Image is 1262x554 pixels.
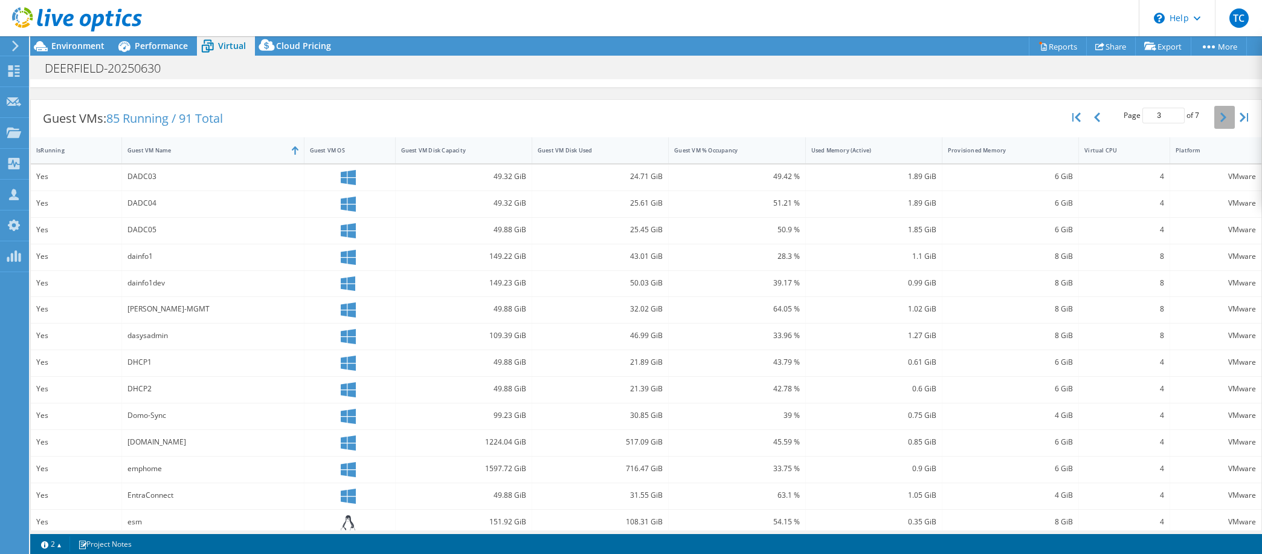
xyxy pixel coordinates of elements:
div: VMware [1176,170,1256,183]
div: Used Memory (Active) [811,146,922,154]
div: 21.89 GiB [538,356,663,369]
div: 0.99 GiB [811,276,936,290]
svg: \n [1154,13,1165,24]
div: VMware [1176,329,1256,342]
div: VMware [1176,382,1256,396]
div: 0.35 GiB [811,515,936,529]
div: 517.09 GiB [538,435,663,449]
a: Project Notes [69,536,140,552]
a: Export [1135,37,1191,56]
h1: DEERFIELD-20250630 [39,62,179,75]
div: DHCP1 [127,356,298,369]
div: 25.61 GiB [538,197,663,210]
div: 1.02 GiB [811,302,936,316]
div: 4 [1084,435,1164,449]
div: 1.89 GiB [811,170,936,183]
div: 149.23 GiB [401,276,526,290]
div: 4 [1084,170,1164,183]
div: 39 % [674,409,799,422]
div: 25.45 GiB [538,223,663,236]
div: 4 [1084,356,1164,369]
div: 8 GiB [948,302,1073,316]
div: 49.88 GiB [401,356,526,369]
span: 7 [1195,110,1199,120]
div: Yes [36,409,116,422]
span: Environment [51,40,105,51]
div: Yes [36,462,116,475]
div: 8 [1084,276,1164,290]
div: 24.71 GiB [538,170,663,183]
div: 49.32 GiB [401,197,526,210]
div: Yes [36,302,116,316]
div: 49.88 GiB [401,302,526,316]
a: More [1191,37,1247,56]
div: 1.27 GiB [811,329,936,342]
div: 63.1 % [674,489,799,502]
div: 6 GiB [948,170,1073,183]
div: 46.99 GiB [538,329,663,342]
div: 4 [1084,489,1164,502]
div: DADC03 [127,170,298,183]
div: VMware [1176,223,1256,236]
div: esm [127,515,298,529]
div: Guest VM Disk Capacity [401,146,512,154]
div: 151.92 GiB [401,515,526,529]
div: 108.31 GiB [538,515,663,529]
div: Provisioned Memory [948,146,1058,154]
div: 0.75 GiB [811,409,936,422]
div: Guest VMs: [31,100,235,137]
div: 0.6 GiB [811,382,936,396]
div: 45.59 % [674,435,799,449]
div: 50.03 GiB [538,276,663,290]
div: DHCP2 [127,382,298,396]
div: 51.21 % [674,197,799,210]
div: Yes [36,250,116,263]
div: 0.85 GiB [811,435,936,449]
div: Guest VM Disk Used [538,146,648,154]
div: Yes [36,197,116,210]
div: 4 [1084,197,1164,210]
div: 54.15 % [674,515,799,529]
div: 33.75 % [674,462,799,475]
div: VMware [1176,250,1256,263]
div: 33.96 % [674,329,799,342]
div: VMware [1176,435,1256,449]
div: 8 [1084,329,1164,342]
div: 30.85 GiB [538,409,663,422]
div: [DOMAIN_NAME] [127,435,298,449]
div: 8 GiB [948,250,1073,263]
div: 4 GiB [948,409,1073,422]
div: 0.61 GiB [811,356,936,369]
div: 50.9 % [674,223,799,236]
div: 4 GiB [948,489,1073,502]
div: Yes [36,382,116,396]
div: 6 GiB [948,356,1073,369]
div: 49.88 GiB [401,382,526,396]
div: Yes [36,435,116,449]
div: 43.01 GiB [538,250,663,263]
div: Yes [36,170,116,183]
div: DADC04 [127,197,298,210]
div: 49.42 % [674,170,799,183]
div: 49.88 GiB [401,489,526,502]
div: 8 GiB [948,515,1073,529]
div: 1224.04 GiB [401,435,526,449]
div: 1.05 GiB [811,489,936,502]
div: VMware [1176,515,1256,529]
div: Yes [36,276,116,290]
div: IsRunning [36,146,101,154]
div: 149.22 GiB [401,250,526,263]
div: 6 GiB [948,197,1073,210]
span: TC [1229,8,1249,28]
div: VMware [1176,489,1256,502]
div: 6 GiB [948,382,1073,396]
div: 6 GiB [948,462,1073,475]
div: 8 GiB [948,329,1073,342]
div: 0.9 GiB [811,462,936,475]
div: 716.47 GiB [538,462,663,475]
a: Reports [1029,37,1087,56]
div: VMware [1176,462,1256,475]
div: dainfo1 [127,250,298,263]
div: 1.85 GiB [811,223,936,236]
span: Cloud Pricing [276,40,331,51]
